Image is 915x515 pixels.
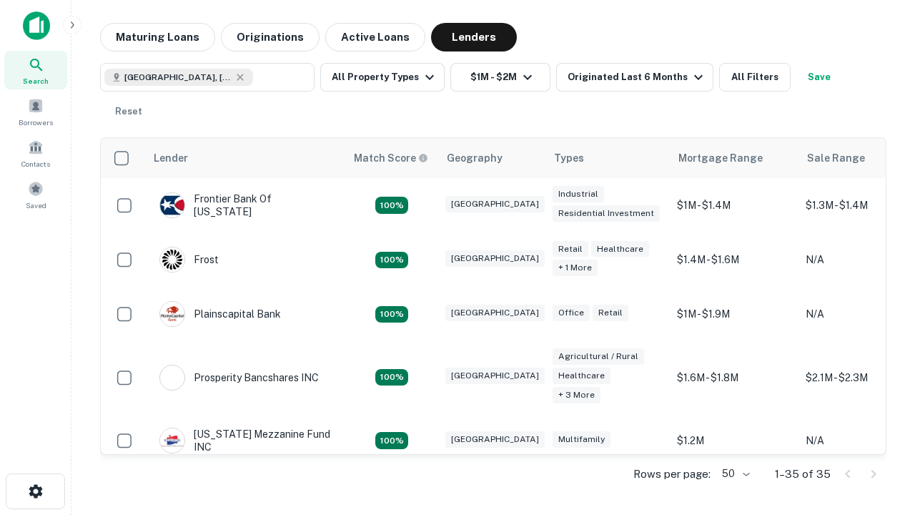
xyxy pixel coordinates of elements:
td: $1M - $1.4M [670,178,798,232]
div: Residential Investment [553,205,660,222]
button: $1M - $2M [450,63,550,92]
div: Multifamily [553,431,610,448]
button: Active Loans [325,23,425,51]
button: Save your search to get updates of matches that match your search criteria. [796,63,842,92]
td: $1.2M [670,413,798,468]
div: Retail [553,241,588,257]
h6: Match Score [354,150,425,166]
img: picture [160,247,184,272]
a: Search [4,51,67,89]
p: Rows per page: [633,466,711,483]
div: 50 [716,463,752,484]
iframe: Chat Widget [844,401,915,469]
a: Contacts [4,134,67,172]
span: [GEOGRAPHIC_DATA], [GEOGRAPHIC_DATA], [GEOGRAPHIC_DATA] [124,71,232,84]
th: Lender [145,138,345,178]
span: Contacts [21,158,50,170]
img: picture [160,428,184,453]
div: + 3 more [553,387,600,403]
div: Mortgage Range [678,149,763,167]
button: Originations [221,23,320,51]
div: Healthcare [591,241,649,257]
img: picture [160,366,184,390]
div: Frontier Bank Of [US_STATE] [159,192,331,218]
div: Office [553,305,590,321]
div: Matching Properties: 6, hasApolloMatch: undefined [375,369,408,386]
th: Capitalize uses an advanced AI algorithm to match your search with the best lender. The match sco... [345,138,438,178]
span: Borrowers [19,117,53,128]
span: Saved [26,200,46,211]
th: Types [545,138,670,178]
a: Borrowers [4,92,67,131]
div: + 1 more [553,260,598,276]
div: Matching Properties: 4, hasApolloMatch: undefined [375,306,408,323]
button: Originated Last 6 Months [556,63,713,92]
p: 1–35 of 35 [775,466,831,483]
button: All Filters [719,63,791,92]
button: All Property Types [320,63,445,92]
td: $1.6M - $1.8M [670,341,798,413]
img: capitalize-icon.png [23,11,50,40]
td: $1M - $1.9M [670,287,798,341]
div: Healthcare [553,368,610,384]
span: Search [23,75,49,87]
div: Matching Properties: 5, hasApolloMatch: undefined [375,432,408,449]
div: Plainscapital Bank [159,301,281,327]
img: picture [160,193,184,217]
button: Lenders [431,23,517,51]
div: Geography [447,149,503,167]
button: Maturing Loans [100,23,215,51]
div: [GEOGRAPHIC_DATA] [445,305,545,321]
th: Geography [438,138,545,178]
div: Matching Properties: 4, hasApolloMatch: undefined [375,197,408,214]
div: Lender [154,149,188,167]
img: picture [160,302,184,326]
th: Mortgage Range [670,138,798,178]
div: Prosperity Bancshares INC [159,365,319,391]
div: [GEOGRAPHIC_DATA] [445,196,545,212]
div: Retail [593,305,628,321]
div: Types [554,149,584,167]
div: Capitalize uses an advanced AI algorithm to match your search with the best lender. The match sco... [354,150,428,166]
div: Originated Last 6 Months [568,69,707,86]
div: Matching Properties: 4, hasApolloMatch: undefined [375,252,408,269]
td: $1.4M - $1.6M [670,232,798,287]
div: [GEOGRAPHIC_DATA] [445,250,545,267]
button: Reset [106,97,152,126]
div: Industrial [553,186,604,202]
div: Sale Range [807,149,865,167]
div: [GEOGRAPHIC_DATA] [445,431,545,448]
div: Agricultural / Rural [553,348,644,365]
div: [US_STATE] Mezzanine Fund INC [159,428,331,453]
a: Saved [4,175,67,214]
div: [GEOGRAPHIC_DATA] [445,368,545,384]
div: Frost [159,247,219,273]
